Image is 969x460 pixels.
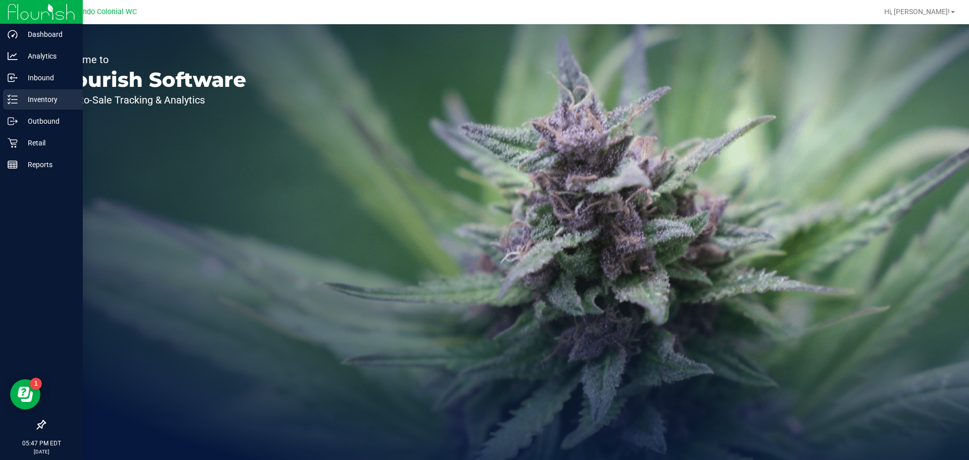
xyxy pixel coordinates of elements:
[55,95,246,105] p: Seed-to-Sale Tracking & Analytics
[8,160,18,170] inline-svg: Reports
[18,115,78,127] p: Outbound
[30,378,42,390] iframe: Resource center unread badge
[18,72,78,84] p: Inbound
[55,55,246,65] p: Welcome to
[18,50,78,62] p: Analytics
[18,93,78,106] p: Inventory
[55,70,246,90] p: Flourish Software
[8,138,18,148] inline-svg: Retail
[8,51,18,61] inline-svg: Analytics
[69,8,137,16] span: Orlando Colonial WC
[5,448,78,455] p: [DATE]
[8,94,18,105] inline-svg: Inventory
[8,73,18,83] inline-svg: Inbound
[10,379,40,410] iframe: Resource center
[884,8,950,16] span: Hi, [PERSON_NAME]!
[18,159,78,171] p: Reports
[8,29,18,39] inline-svg: Dashboard
[8,116,18,126] inline-svg: Outbound
[18,28,78,40] p: Dashboard
[18,137,78,149] p: Retail
[5,439,78,448] p: 05:47 PM EDT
